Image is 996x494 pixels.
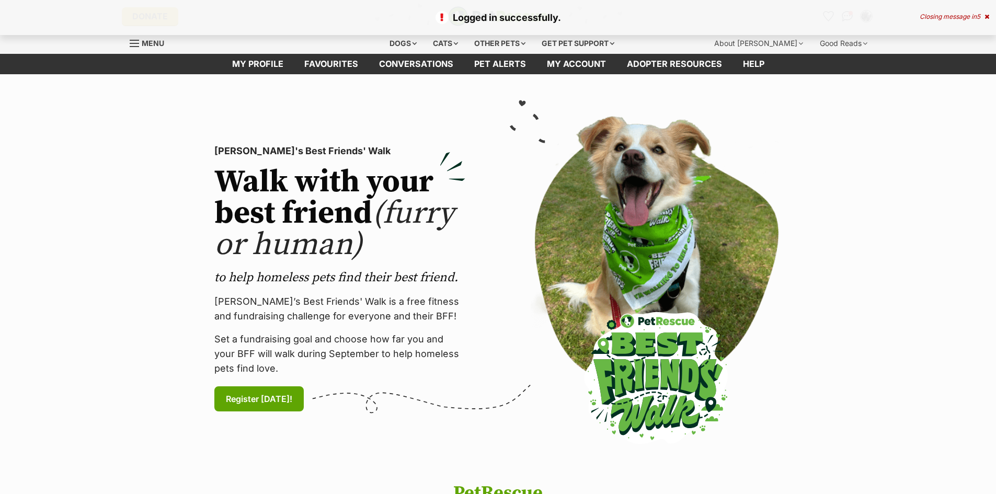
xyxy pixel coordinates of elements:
[214,167,465,261] h2: Walk with your best friend
[214,332,465,376] p: Set a fundraising goal and choose how far you and your BFF will walk during September to help hom...
[214,269,465,286] p: to help homeless pets find their best friend.
[616,54,732,74] a: Adopter resources
[707,33,810,54] div: About [PERSON_NAME]
[426,33,465,54] div: Cats
[369,54,464,74] a: conversations
[226,393,292,405] span: Register [DATE]!
[464,54,536,74] a: Pet alerts
[130,33,171,52] a: Menu
[214,144,465,158] p: [PERSON_NAME]'s Best Friends' Walk
[382,33,424,54] div: Dogs
[536,54,616,74] a: My account
[467,33,533,54] div: Other pets
[214,386,304,411] a: Register [DATE]!
[214,294,465,324] p: [PERSON_NAME]’s Best Friends' Walk is a free fitness and fundraising challenge for everyone and t...
[812,33,875,54] div: Good Reads
[732,54,775,74] a: Help
[142,39,164,48] span: Menu
[534,33,622,54] div: Get pet support
[222,54,294,74] a: My profile
[214,194,454,265] span: (furry or human)
[294,54,369,74] a: Favourites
